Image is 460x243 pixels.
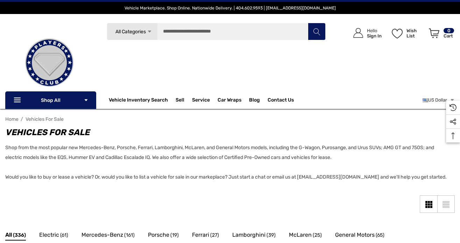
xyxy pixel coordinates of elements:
[444,28,454,33] p: 0
[429,28,439,38] svg: Review Your Cart
[82,230,135,242] a: Button Go To Sub Category Mercedes-Benz
[420,195,437,213] a: Grid View
[353,28,363,38] svg: Icon User Account
[423,93,455,107] a: USD
[218,97,241,105] span: Car Wraps
[125,6,336,11] span: Vehicle Marketplace. Shop Online. Nationwide Delivery. | 404.602.9593 | [EMAIL_ADDRESS][DOMAIN_NAME]
[249,97,260,105] a: Blog
[313,231,322,240] span: (25)
[308,23,325,40] button: Search
[450,118,457,125] svg: Social Media
[267,231,276,240] span: (39)
[376,231,384,240] span: (65)
[39,230,59,239] span: Electric
[232,230,276,242] a: Button Go To Sub Category Lamborghini
[192,230,219,242] a: Button Go To Sub Category Ferrari
[335,230,375,239] span: General Motors
[82,230,123,239] span: Mercedes-Benz
[367,28,382,33] p: Hello
[13,96,23,104] svg: Icon Line
[115,29,146,35] span: All Categories
[345,21,385,45] a: Sign in
[367,33,382,39] p: Sign In
[289,230,312,239] span: McLaren
[268,97,294,105] a: Contact Us
[192,97,210,105] a: Service
[176,97,184,105] span: Sell
[437,195,455,213] a: List View
[426,21,455,48] a: Cart with 0 items
[5,230,12,239] span: All
[5,143,448,182] p: Shop from the most popular new Mercedes-Benz, Porsche, Ferrari, Lamborghini, McLaren, and General...
[109,97,168,105] a: Vehicle Inventory Search
[5,116,19,122] a: Home
[60,231,68,240] span: (61)
[176,93,192,107] a: Sell
[392,29,403,39] svg: Wish List
[335,230,384,242] a: Button Go To Sub Category General Motors
[232,230,266,239] span: Lamborghini
[84,98,89,103] svg: Icon Arrow Down
[13,231,26,240] span: (336)
[39,230,68,242] a: Button Go To Sub Category Electric
[124,231,135,240] span: (161)
[444,33,454,39] p: Cart
[218,93,249,107] a: Car Wraps
[107,23,157,40] a: All Categories Icon Arrow Down Icon Arrow Up
[5,126,448,139] h1: Vehicles For Sale
[210,231,219,240] span: (27)
[446,132,460,139] svg: Top
[406,28,425,39] p: Wish List
[5,113,455,125] nav: Breadcrumb
[450,104,457,111] svg: Recently Viewed
[26,116,64,122] a: Vehicles For Sale
[148,230,179,242] a: Button Go To Sub Category Porsche
[289,230,322,242] a: Button Go To Sub Category McLaren
[5,91,96,109] p: Shop All
[192,230,209,239] span: Ferrari
[148,230,169,239] span: Porsche
[389,21,426,45] a: Wish List Wish List
[170,231,179,240] span: (19)
[14,28,84,98] img: Players Club | Cars For Sale
[147,29,152,34] svg: Icon Arrow Down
